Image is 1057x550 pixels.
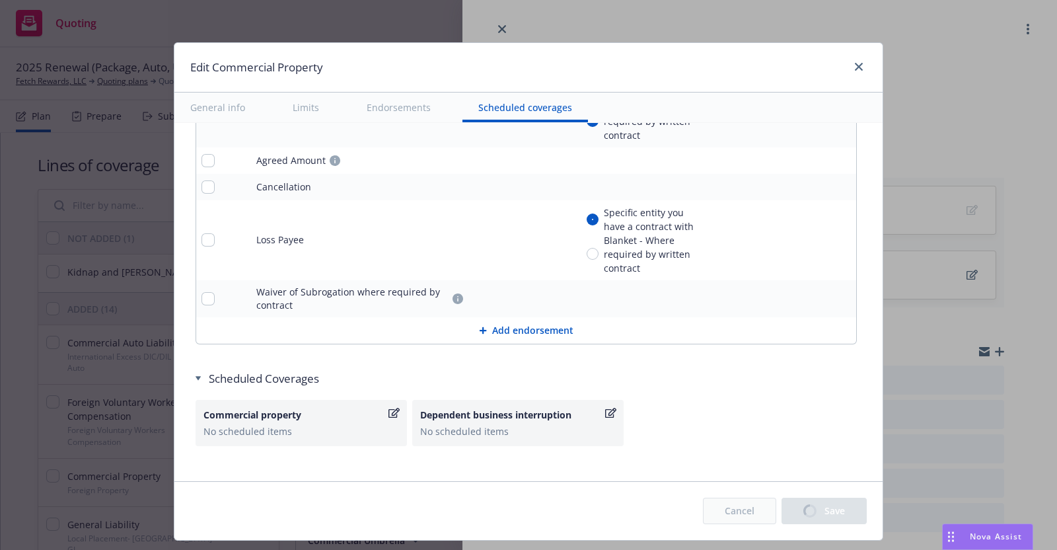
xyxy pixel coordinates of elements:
[587,214,599,225] input: Specific entity you have a contract with
[203,408,386,422] div: Commercial property
[420,408,602,422] div: Dependent business interruption
[190,59,323,76] h1: Edit Commercial Property
[277,93,335,122] button: Limits
[351,93,447,122] button: Endorsements
[462,93,588,122] button: Scheduled coverages
[256,233,304,247] div: Loss Payee
[412,400,624,446] button: Dependent business interruptionNo scheduled items
[256,286,449,312] div: Waiver of Subrogation where required by contract
[970,531,1022,542] span: Nova Assist
[587,248,599,260] input: Blanket - Where required by written contract
[174,93,261,122] button: General info
[196,400,407,446] button: Commercial propertyNo scheduled items
[196,371,861,387] div: Scheduled Coverages
[256,180,311,194] div: Cancellation
[327,153,343,169] a: circleInformation
[604,233,695,275] span: Blanket - Where required by written contract
[450,291,466,307] a: circleInformation
[851,59,867,75] a: close
[196,317,856,344] button: Add endorsement
[942,524,1033,550] button: Nova Assist
[203,424,399,438] div: No scheduled items
[943,524,959,549] div: Drag to move
[420,424,616,438] div: No scheduled items
[604,206,695,233] span: Specific entity you have a contract with
[256,154,326,167] div: Agreed Amount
